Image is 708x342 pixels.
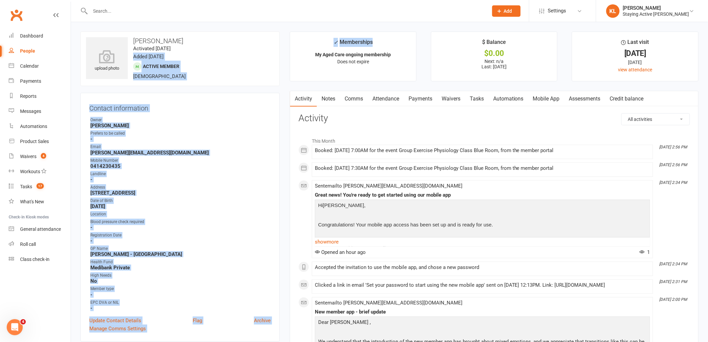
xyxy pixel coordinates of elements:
[290,91,317,107] a: Activity
[437,91,465,107] a: Waivers
[20,33,43,39] div: Dashboard
[20,257,50,262] div: Class check-in
[315,148,650,153] div: Booked: [DATE] 7:00AM for the event Group Exercise Physiology Class Blue Room, from the member po...
[578,50,692,57] div: [DATE]
[659,279,687,284] i: [DATE] 2:31 PM
[337,59,369,64] span: Does not expire
[623,11,689,17] div: Staying Active [PERSON_NAME]
[86,50,128,72] div: upload photo
[621,38,649,50] div: Last visit
[90,292,271,298] strong: -
[20,93,36,99] div: Reports
[41,153,46,159] span: 4
[90,272,271,279] div: High Needs
[90,144,271,150] div: Email
[20,199,44,204] div: What's New
[7,319,23,335] iframe: Intercom live chat
[528,91,564,107] a: Mobile App
[90,163,271,169] strong: 0414230435
[20,154,36,159] div: Waivers
[659,145,687,149] i: [DATE] 2:56 PM
[364,202,366,208] span: ,
[90,259,271,265] div: Health Fund
[20,169,40,174] div: Workouts
[605,91,648,107] a: Credit balance
[143,64,179,69] span: Active member
[340,91,368,107] a: Comms
[437,59,551,69] p: Next: n/a Last: [DATE]
[9,134,71,149] a: Product Sales
[9,194,71,209] a: What's New
[90,150,271,156] strong: [PERSON_NAME][EMAIL_ADDRESS][DOMAIN_NAME]
[9,104,71,119] a: Messages
[90,305,271,311] strong: -
[437,50,551,57] div: $0.00
[9,179,71,194] a: Tasks 17
[640,249,650,255] span: 1
[90,177,271,183] strong: -
[482,38,506,50] div: $ Balance
[9,119,71,134] a: Automations
[334,39,338,46] i: ✓
[9,222,71,237] a: General attendance kiosk mode
[20,124,47,129] div: Automations
[90,117,271,123] div: Owner
[334,38,373,50] div: Memberships
[90,130,271,137] div: Prefers to be called
[90,190,271,196] strong: [STREET_ADDRESS]
[504,8,512,14] span: Add
[315,52,391,57] strong: My Aged Care ongoing membership
[315,249,366,255] span: Opened an hour ago
[606,4,620,18] div: KL
[20,63,39,69] div: Calendar
[20,226,61,232] div: General attendance
[90,251,271,257] strong: [PERSON_NAME] - [GEOGRAPHIC_DATA]
[90,238,271,244] strong: -
[564,91,605,107] a: Assessments
[9,252,71,267] a: Class kiosk mode
[315,192,650,198] div: Great news! You're ready to get started using our mobile app
[315,265,650,270] div: Accepted the invitation to use the mobile app, and chose a new password
[315,282,650,288] div: Clicked a link in email 'Set your password to start using the new mobile app' sent on [DATE] 12:1...
[8,7,25,23] a: Clubworx
[133,54,164,60] time: Added [DATE]
[20,242,36,247] div: Roll call
[315,309,650,315] div: New member app - brief update
[318,222,493,227] span: Congratulations! Your mobile app access has been set up and is ready for use.
[9,44,71,59] a: People
[323,202,364,208] span: [PERSON_NAME]
[20,319,26,325] span: 4
[659,262,687,266] i: [DATE] 2:34 PM
[90,184,271,191] div: Address
[90,136,271,142] strong: -
[492,5,521,17] button: Add
[88,6,483,16] input: Search...
[20,184,32,189] div: Tasks
[20,78,41,84] div: Payments
[90,224,271,230] strong: -
[9,89,71,104] a: Reports
[9,149,71,164] a: Waivers 4
[89,325,146,333] a: Manage Comms Settings
[315,183,462,189] span: Sent email to [PERSON_NAME][EMAIL_ADDRESS][DOMAIN_NAME]
[36,183,44,189] span: 17
[86,37,274,45] h3: [PERSON_NAME]
[133,73,186,79] span: [DEMOGRAPHIC_DATA]
[90,299,271,306] div: EPC DVA or NIL
[90,157,271,164] div: Mobile Number
[20,48,35,54] div: People
[90,171,271,177] div: Landline
[90,286,271,292] div: Member type
[90,123,271,129] strong: [PERSON_NAME]
[254,317,271,325] a: Archive
[90,203,271,209] strong: [DATE]
[315,300,462,306] span: Sent email to [PERSON_NAME][EMAIL_ADDRESS][DOMAIN_NAME]
[659,162,687,167] i: [DATE] 2:56 PM
[317,318,648,328] p: Dear [PERSON_NAME] ,
[9,28,71,44] a: Dashboard
[659,180,687,185] i: [DATE] 2:34 PM
[9,237,71,252] a: Roll call
[465,91,489,107] a: Tasks
[317,91,340,107] a: Notes
[90,232,271,238] div: Registration Date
